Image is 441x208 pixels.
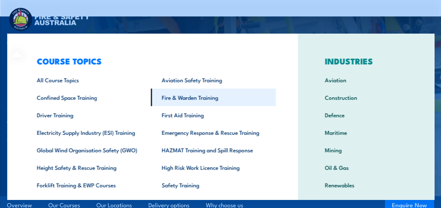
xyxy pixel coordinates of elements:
[26,106,151,124] a: Driver Training
[314,71,418,89] a: Aviation
[151,71,275,89] a: Aviation Safety Training
[314,176,418,194] a: Renewables
[151,89,275,106] a: Fire & Warden Training
[314,89,418,106] a: Construction
[314,159,418,176] a: Oil & Gas
[314,141,418,159] a: Mining
[314,124,418,141] a: Maritime
[314,56,418,66] h3: INDUSTRIES
[26,71,151,89] a: All Course Topics
[151,106,275,124] a: First Aid Training
[26,159,151,176] a: Height Safety & Rescue Training
[151,176,275,194] a: Safety Training
[26,176,151,194] a: Forklift Training & EWP Courses
[26,141,151,159] a: Global Wind Organisation Safety (GWO)
[151,159,275,176] a: High Risk Work Licence Training
[26,56,275,66] h3: COURSE TOPICS
[151,141,275,159] a: HAZMAT Training and Spill Response
[314,106,418,124] a: Defence
[151,124,275,141] a: Emergency Response & Rescue Training
[26,89,151,106] a: Confined Space Training
[26,124,151,141] a: Electricity Supply Industry (ESI) Training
